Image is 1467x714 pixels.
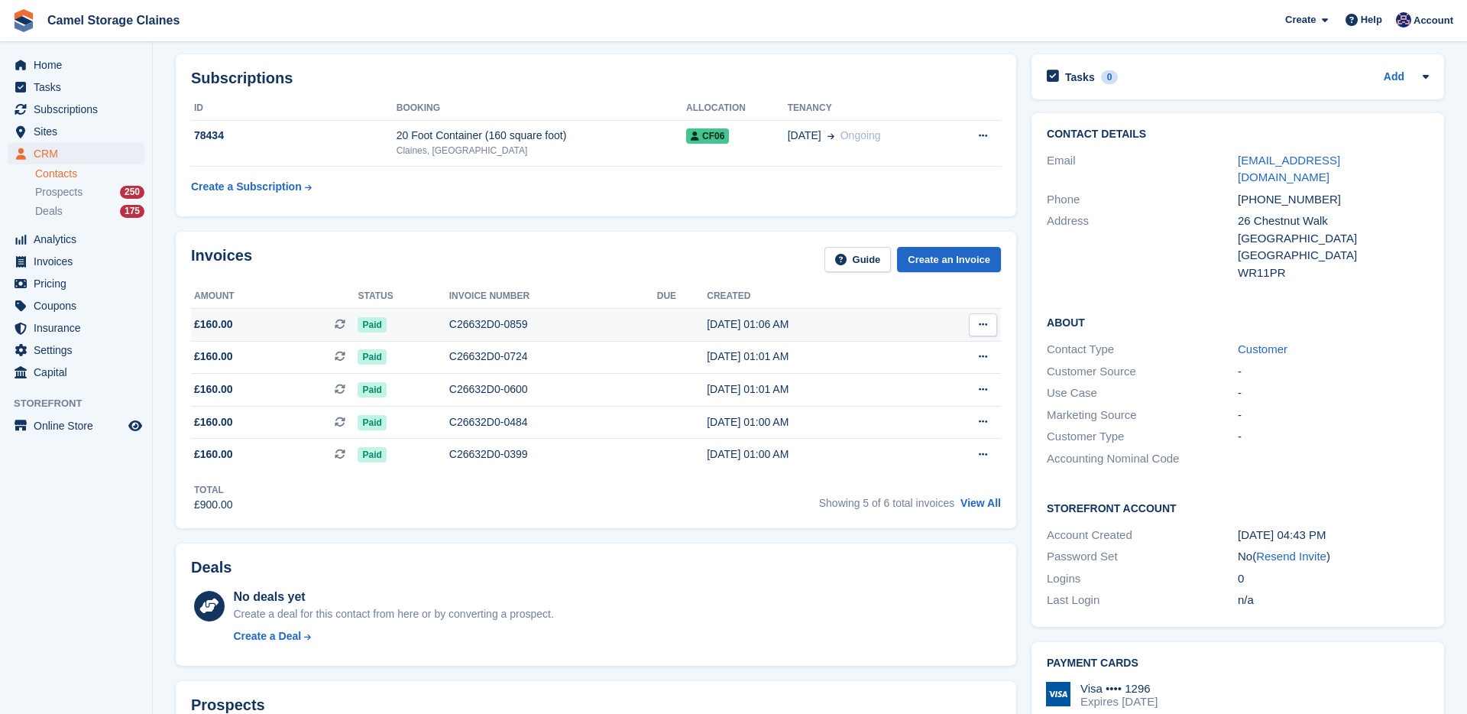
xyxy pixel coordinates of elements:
[1047,128,1429,141] h2: Contact Details
[35,167,144,181] a: Contacts
[120,186,144,199] div: 250
[8,99,144,120] a: menu
[1047,341,1238,359] div: Contact Type
[191,173,312,201] a: Create a Subscription
[1384,69,1404,86] a: Add
[449,349,657,365] div: C26632D0-0724
[1238,363,1429,381] div: -
[34,76,125,98] span: Tasks
[788,128,821,144] span: [DATE]
[34,339,125,361] span: Settings
[1238,385,1429,402] div: -
[8,229,144,250] a: menu
[1046,682,1070,706] img: Visa Logo
[191,70,1001,87] h2: Subscriptions
[8,415,144,437] a: menu
[1238,154,1340,184] a: [EMAIL_ADDRESS][DOMAIN_NAME]
[1238,548,1429,566] div: No
[191,128,397,144] div: 78434
[1047,407,1238,424] div: Marketing Source
[1238,527,1429,544] div: [DATE] 04:43 PM
[34,415,125,437] span: Online Store
[1238,265,1429,282] div: WR11PR
[8,295,144,316] a: menu
[358,349,386,365] span: Paid
[1238,213,1429,230] div: 26 Chestnut Walk
[191,559,232,576] h2: Deals
[1047,527,1238,544] div: Account Created
[12,9,35,32] img: stora-icon-8386f47178a22dfd0bd8f6a31ec36ba5ce8667c1dd55bd0f319d3a0aa187defe.svg
[840,129,881,141] span: Ongoing
[194,446,233,462] span: £160.00
[194,316,233,333] span: £160.00
[707,316,918,333] div: [DATE] 01:06 AM
[8,317,144,339] a: menu
[1361,12,1382,28] span: Help
[35,203,144,219] a: Deals 175
[1047,428,1238,446] div: Customer Type
[34,362,125,383] span: Capital
[8,121,144,142] a: menu
[1285,12,1316,28] span: Create
[1047,213,1238,281] div: Address
[191,247,252,272] h2: Invoices
[191,696,265,714] h2: Prospects
[34,295,125,316] span: Coupons
[707,349,918,365] div: [DATE] 01:01 AM
[8,251,144,272] a: menu
[1252,550,1330,563] span: ( )
[126,417,144,435] a: Preview store
[35,185,83,200] span: Prospects
[449,316,657,333] div: C26632D0-0859
[233,628,553,644] a: Create a Deal
[358,382,386,398] span: Paid
[120,205,144,218] div: 175
[35,184,144,200] a: Prospects 250
[1047,450,1238,468] div: Accounting Nominal Code
[358,447,386,462] span: Paid
[34,54,125,76] span: Home
[1238,428,1429,446] div: -
[657,284,707,309] th: Due
[707,284,918,309] th: Created
[191,96,397,121] th: ID
[34,251,125,272] span: Invoices
[233,588,553,606] div: No deals yet
[8,143,144,164] a: menu
[1238,191,1429,209] div: [PHONE_NUMBER]
[1047,363,1238,381] div: Customer Source
[1256,550,1326,563] a: Resend Invite
[1238,247,1429,265] div: [GEOGRAPHIC_DATA]
[358,284,449,309] th: Status
[397,144,686,157] div: Claines, [GEOGRAPHIC_DATA]
[34,143,125,164] span: CRM
[1080,682,1158,696] div: Visa •••• 1296
[358,415,386,430] span: Paid
[8,339,144,361] a: menu
[35,204,63,219] span: Deals
[1080,695,1158,709] div: Expires [DATE]
[686,128,729,144] span: CF06
[1414,13,1453,28] span: Account
[1047,570,1238,588] div: Logins
[34,229,125,250] span: Analytics
[191,284,358,309] th: Amount
[194,381,233,398] span: £160.00
[34,317,125,339] span: Insurance
[449,414,657,430] div: C26632D0-0484
[1047,548,1238,566] div: Password Set
[1238,407,1429,424] div: -
[788,96,947,121] th: Tenancy
[34,99,125,120] span: Subscriptions
[34,273,125,294] span: Pricing
[1238,342,1287,355] a: Customer
[1065,70,1095,84] h2: Tasks
[194,414,233,430] span: £160.00
[1047,500,1429,515] h2: Storefront Account
[194,349,233,365] span: £160.00
[397,96,686,121] th: Booking
[897,247,1001,272] a: Create an Invoice
[8,76,144,98] a: menu
[358,317,386,333] span: Paid
[191,179,302,195] div: Create a Subscription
